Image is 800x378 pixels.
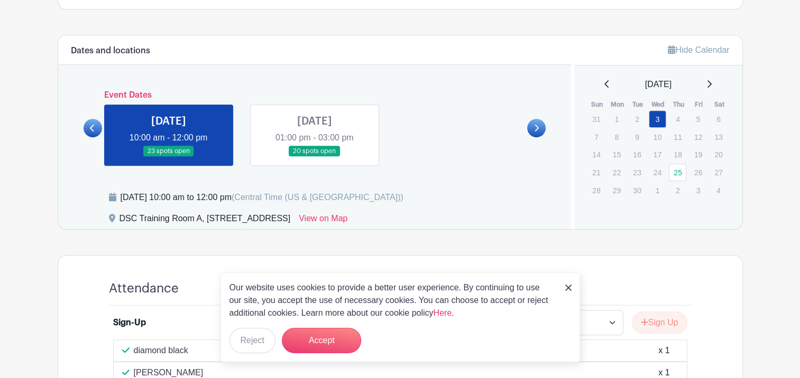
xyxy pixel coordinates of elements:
a: 3 [649,110,666,128]
p: 19 [689,146,707,163]
p: 4 [710,182,727,199]
p: 14 [587,146,605,163]
p: 1 [608,111,626,127]
div: [DATE] 10:00 am to 12:00 pm [121,191,403,204]
th: Sat [709,99,730,110]
h6: Event Dates [102,90,528,100]
a: View on Map [299,212,347,229]
div: x 1 [658,344,669,357]
th: Tue [628,99,648,110]
p: 12 [689,129,707,145]
p: 13 [710,129,727,145]
h4: Attendance [109,281,179,296]
p: 27 [710,164,727,181]
p: 21 [587,164,605,181]
span: (Central Time (US & [GEOGRAPHIC_DATA])) [232,193,403,202]
p: 1 [649,182,666,199]
p: 23 [628,164,646,181]
div: DSC Training Room A, [STREET_ADDRESS] [119,212,291,229]
th: Mon [608,99,628,110]
p: 11 [669,129,686,145]
button: Accept [282,328,361,353]
th: Sun [587,99,608,110]
p: 6 [710,111,727,127]
th: Wed [648,99,669,110]
img: close_button-5f87c8562297e5c2d7936805f587ecaba9071eb48480494691a3f1689db116b3.svg [565,285,572,291]
p: diamond black [134,344,188,357]
p: 22 [608,164,626,181]
p: 9 [628,129,646,145]
p: 31 [587,111,605,127]
h6: Dates and locations [71,46,150,56]
p: 7 [587,129,605,145]
th: Thu [668,99,689,110]
a: Here [434,308,452,317]
th: Fri [689,99,710,110]
p: 2 [628,111,646,127]
p: 8 [608,129,626,145]
span: [DATE] [645,78,672,91]
button: Reject [229,328,275,353]
div: Sign-Up [113,316,146,329]
p: 20 [710,146,727,163]
p: 29 [608,182,626,199]
p: Our website uses cookies to provide a better user experience. By continuing to use our site, you ... [229,281,554,319]
p: 18 [669,146,686,163]
p: 5 [689,111,707,127]
p: 10 [649,129,666,145]
p: 3 [689,182,707,199]
p: 26 [689,164,707,181]
a: Hide Calendar [668,45,729,54]
p: 4 [669,111,686,127]
a: 25 [669,164,686,181]
p: 28 [587,182,605,199]
p: 30 [628,182,646,199]
p: 15 [608,146,626,163]
p: 2 [669,182,686,199]
p: 16 [628,146,646,163]
button: Sign Up [632,311,687,334]
p: 17 [649,146,666,163]
p: 24 [649,164,666,181]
